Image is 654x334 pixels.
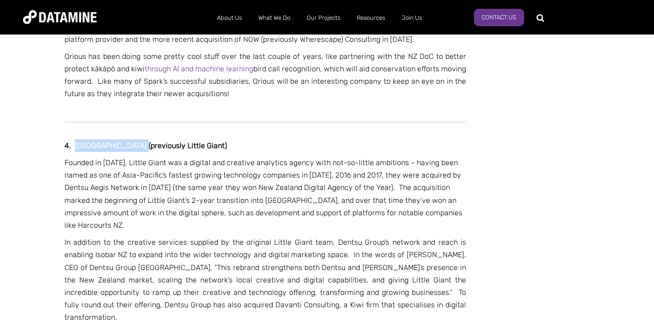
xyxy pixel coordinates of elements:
a: Contact Us [474,9,524,26]
p: Qrious has been doing some pretty cool stuff over the last couple of years, like partnering with ... [64,50,466,100]
p: In addition to the creative services supplied by the original Little Giant team, Dentsu Group’s n... [64,236,466,323]
a: What We Do [250,6,298,30]
a: Resources [349,6,393,30]
a: Join Us [393,6,430,30]
a: About Us [209,6,250,30]
strong: 4. [GEOGRAPHIC_DATA] (previously Little Giant) [64,141,227,150]
span: Founded in [DATE], Little Giant was a digital and creative analytics agency with not-so-little am... [64,158,462,230]
a: Our Projects [298,6,349,30]
img: Datamine [23,10,97,24]
a: through AI and machine learning [145,64,253,73]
